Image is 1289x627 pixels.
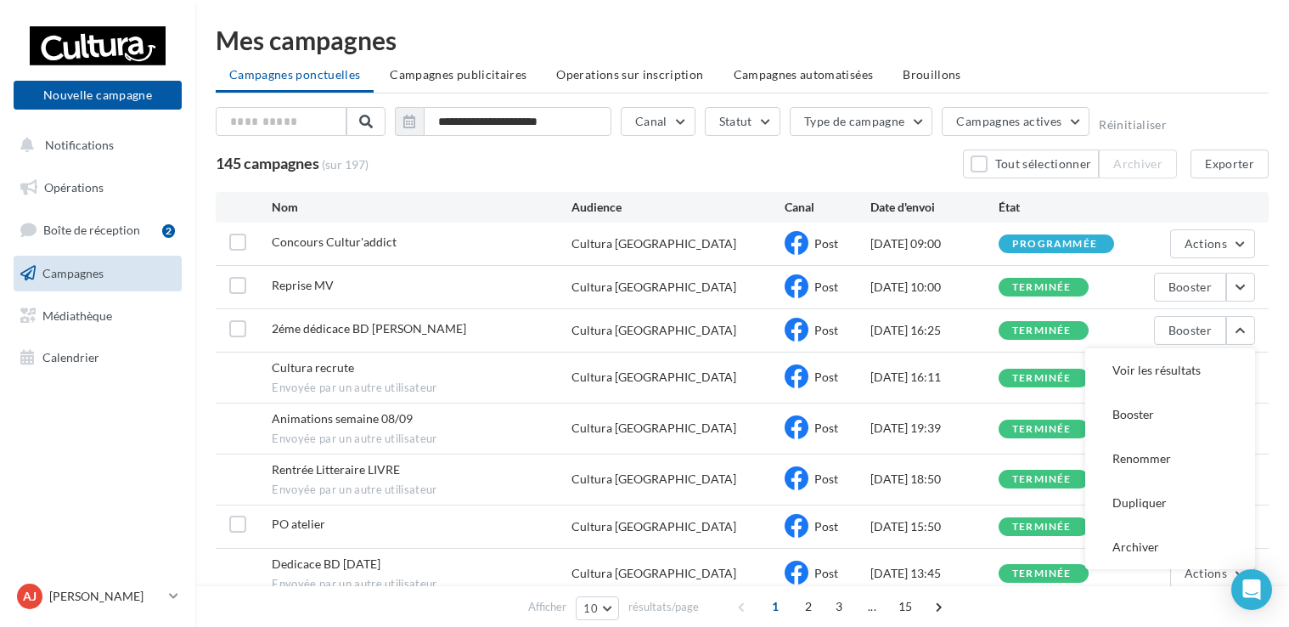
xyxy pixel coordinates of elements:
[870,518,999,535] div: [DATE] 15:50
[734,67,874,82] span: Campagnes automatisées
[870,471,999,488] div: [DATE] 18:50
[795,593,822,620] span: 2
[42,266,104,280] span: Campagnes
[571,322,736,339] div: Cultura [GEOGRAPHIC_DATA]
[272,432,571,447] span: Envoyée par un autre utilisateur
[390,67,526,82] span: Campagnes publicitaires
[814,236,838,251] span: Post
[44,180,104,195] span: Opérations
[583,602,598,615] span: 10
[1012,568,1072,579] div: terminée
[14,81,182,110] button: Nouvelle campagne
[814,472,838,486] span: Post
[628,599,699,615] span: résultats/page
[1012,325,1072,336] div: terminée
[956,114,1061,128] span: Campagnes actives
[1085,525,1255,569] button: Archiver
[528,599,566,615] span: Afficher
[814,370,838,384] span: Post
[870,199,999,216] div: Date d'envoi
[272,321,466,336] span: 2éme dédicace BD Guy Roux
[272,556,380,571] span: Dedicace BD Samedi 6 sept
[762,593,789,620] span: 1
[1085,481,1255,525] button: Dupliquer
[42,308,112,322] span: Médiathèque
[162,224,175,238] div: 2
[1085,348,1255,393] button: Voir les résultats
[942,107,1089,136] button: Campagnes actives
[870,369,999,386] div: [DATE] 16:11
[571,420,736,437] div: Cultura [GEOGRAPHIC_DATA]
[705,107,780,136] button: Statut
[571,235,736,252] div: Cultura [GEOGRAPHIC_DATA]
[571,471,736,488] div: Cultura [GEOGRAPHIC_DATA]
[814,280,838,294] span: Post
[1170,559,1255,588] button: Actions
[10,212,185,248] a: Boîte de réception2
[814,323,838,337] span: Post
[10,298,185,334] a: Médiathèque
[42,350,99,364] span: Calendrier
[272,462,400,477] span: Rentrée Litteraire LIVRE
[1154,316,1226,345] button: Booster
[556,67,703,82] span: Operations sur inscription
[903,67,961,82] span: Brouillons
[1012,424,1072,435] div: terminée
[1170,229,1255,258] button: Actions
[1099,150,1177,178] button: Archiver
[785,199,870,216] div: Canal
[272,278,334,292] span: Reprise MV
[272,381,571,396] span: Envoyée par un autre utilisateur
[576,596,619,620] button: 10
[43,223,140,237] span: Boîte de réception
[1012,239,1097,250] div: programmée
[870,235,999,252] div: [DATE] 09:00
[272,517,325,531] span: PO atelier
[571,369,736,386] div: Cultura [GEOGRAPHIC_DATA]
[999,199,1127,216] div: État
[272,360,354,375] span: Cultura recrute
[1085,393,1255,437] button: Booster
[963,150,1099,178] button: Tout sélectionner
[216,154,319,172] span: 145 campagnes
[14,580,182,613] a: AJ [PERSON_NAME]
[1185,236,1227,251] span: Actions
[1185,566,1227,580] span: Actions
[571,199,785,216] div: Audience
[1231,569,1272,610] div: Open Intercom Messenger
[571,279,736,296] div: Cultura [GEOGRAPHIC_DATA]
[10,170,185,206] a: Opérations
[1012,373,1072,384] div: terminée
[621,107,695,136] button: Canal
[10,340,185,376] a: Calendrier
[272,411,413,426] span: Animations semaine 08/09
[23,588,37,605] span: AJ
[1085,437,1255,481] button: Renommer
[10,127,178,163] button: Notifications
[870,565,999,582] div: [DATE] 13:45
[1190,150,1269,178] button: Exporter
[49,588,162,605] p: [PERSON_NAME]
[858,593,886,620] span: ...
[1012,474,1072,485] div: terminée
[1012,522,1072,533] div: terminée
[814,519,838,534] span: Post
[825,593,853,620] span: 3
[272,577,571,592] span: Envoyée par un autre utilisateur
[272,483,571,498] span: Envoyée par un autre utilisateur
[45,138,114,152] span: Notifications
[272,199,571,216] div: Nom
[1012,282,1072,293] div: terminée
[790,107,933,136] button: Type de campagne
[571,565,736,582] div: Cultura [GEOGRAPHIC_DATA]
[870,322,999,339] div: [DATE] 16:25
[571,518,736,535] div: Cultura [GEOGRAPHIC_DATA]
[272,234,397,249] span: Concours Cultur'addict
[814,566,838,580] span: Post
[1154,273,1226,302] button: Booster
[814,421,838,435] span: Post
[870,279,999,296] div: [DATE] 10:00
[1099,118,1167,132] button: Réinitialiser
[892,593,920,620] span: 15
[322,156,369,173] span: (sur 197)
